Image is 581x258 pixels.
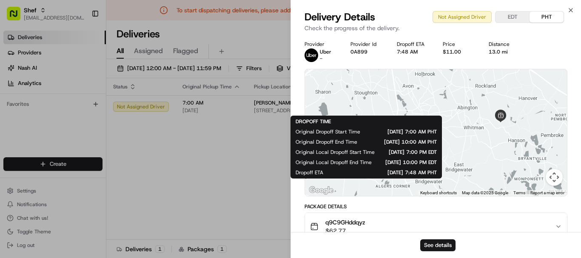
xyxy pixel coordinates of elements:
[374,128,437,135] span: [DATE] 7:00 AM PHT
[296,169,323,176] span: Dropoff ETA
[350,48,367,55] button: 0A899
[296,118,331,125] span: DROPOFF TIME
[546,169,563,186] button: Map camera controls
[325,227,365,235] span: $62.77
[420,190,457,196] button: Keyboard shortcuts
[296,159,372,166] span: Original Local Dropoff End Time
[462,190,508,195] span: Map data ©2025 Google
[305,41,337,48] div: Provider
[337,169,437,176] span: [DATE] 7:48 AM PHT
[305,10,375,24] span: Delivery Details
[296,149,375,156] span: Original Local Dropoff Start Time
[296,128,360,135] span: Original Dropoff Start Time
[443,41,475,48] div: Price
[305,203,567,210] div: Package Details
[371,139,437,145] span: [DATE] 10:00 AM PHT
[320,55,322,62] span: -
[397,41,429,48] div: Dropoff ETA
[305,24,567,32] p: Check the progress of the delivery.
[305,213,567,240] button: q9C9GHddqyz$62.77
[530,11,564,23] button: PHT
[513,190,525,195] a: Terms
[296,139,357,145] span: Original Dropoff End Time
[420,239,456,251] button: See details
[325,218,365,227] span: q9C9GHddqyz
[388,149,437,156] span: [DATE] 7:00 PM EDT
[320,48,331,55] span: Uber
[489,48,521,55] div: 13.0 mi
[530,190,564,195] a: Report a map error
[489,41,521,48] div: Distance
[307,185,335,196] a: Open this area in Google Maps (opens a new window)
[385,159,437,166] span: [DATE] 10:00 PM EDT
[305,48,318,62] img: uber-new-logo.jpeg
[496,11,530,23] button: EDT
[443,48,475,55] div: $11.00
[350,41,383,48] div: Provider Id
[397,48,429,55] div: 7:48 AM
[307,185,335,196] img: Google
